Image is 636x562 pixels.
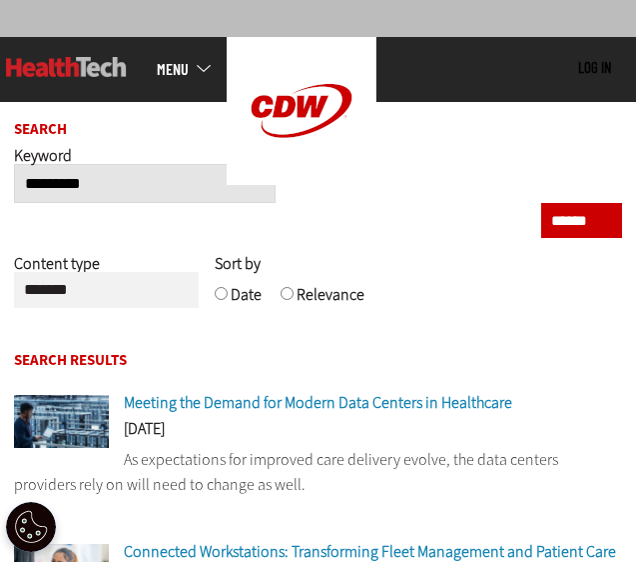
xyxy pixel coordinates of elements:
[14,253,100,289] label: Content type
[14,395,109,448] img: engineer with laptop overlooking data center
[578,58,611,76] a: Log in
[6,502,56,552] div: Cookie Settings
[124,392,512,413] a: Meeting the Demand for Modern Data Centers in Healthcare
[14,353,622,368] h2: Search Results
[6,57,127,77] img: Home
[124,541,616,562] a: Connected Workstations: Transforming Fleet Management and Patient Care
[227,37,376,185] img: Home
[227,169,376,190] a: CDW
[14,421,622,447] div: [DATE]
[215,253,261,274] span: Sort by
[231,284,262,320] label: Date
[14,447,622,498] p: As expectations for improved care delivery evolve, the data centers providers rely on will need t...
[157,61,227,77] a: mobile-menu
[578,59,611,78] div: User menu
[6,502,56,552] button: Open Preferences
[297,284,364,320] label: Relevance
